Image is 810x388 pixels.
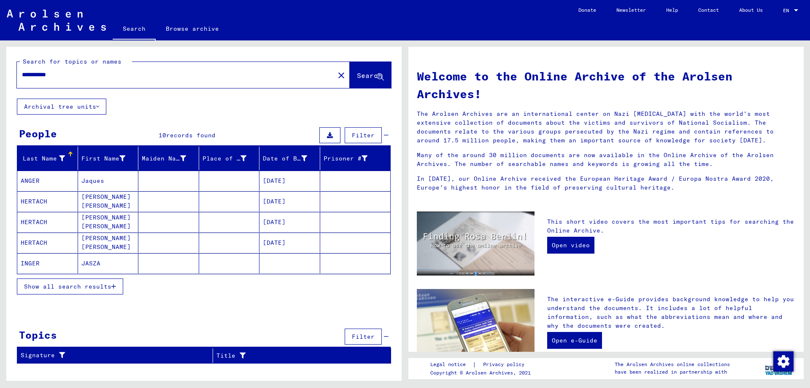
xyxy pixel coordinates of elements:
[350,62,391,88] button: Search
[547,237,594,254] a: Open video
[216,349,381,362] div: Title
[417,211,535,276] img: video.jpg
[17,191,78,211] mat-cell: HERTACH
[430,360,535,369] div: |
[78,171,139,191] mat-cell: Jaques
[357,71,382,80] span: Search
[159,131,166,139] span: 10
[547,217,795,235] p: This short video covers the most important tips for searching the Online Archive.
[21,154,65,163] div: Last Name
[324,152,381,165] div: Prisoner #
[430,369,535,377] p: Copyright © Arolsen Archives, 2021
[21,351,202,360] div: Signature
[17,99,106,115] button: Archival tree units
[17,278,123,294] button: Show all search results
[17,253,78,273] mat-cell: INGER
[21,349,213,362] div: Signature
[24,283,111,290] span: Show all search results
[7,10,106,31] img: Arolsen_neg.svg
[19,327,57,343] div: Topics
[345,329,382,345] button: Filter
[81,154,126,163] div: First Name
[333,67,350,83] button: Clear
[216,351,370,360] div: Title
[430,360,472,369] a: Legal notice
[476,360,535,369] a: Privacy policy
[336,70,346,80] mat-icon: close
[259,191,320,211] mat-cell: [DATE]
[78,191,139,211] mat-cell: [PERSON_NAME] [PERSON_NAME]
[259,147,320,170] mat-header-cell: Date of Birth
[166,131,216,139] span: records found
[202,152,259,165] div: Place of Birth
[199,147,260,170] mat-header-cell: Place of Birth
[352,333,375,340] span: Filter
[17,212,78,232] mat-cell: HERTACH
[113,19,156,40] a: Search
[352,131,375,139] span: Filter
[547,332,602,349] a: Open e-Guide
[78,253,139,273] mat-cell: JASZA
[142,154,186,163] div: Maiden Name
[773,351,794,372] img: Zustimmung ändern
[259,212,320,232] mat-cell: [DATE]
[417,151,795,169] p: Many of the around 30 million documents are now available in the Online Archive of the Arolsen Ar...
[259,171,320,191] mat-cell: [DATE]
[78,147,139,170] mat-header-cell: First Name
[78,212,139,232] mat-cell: [PERSON_NAME] [PERSON_NAME]
[81,152,138,165] div: First Name
[345,127,382,143] button: Filter
[615,368,730,376] p: have been realized in partnership with
[156,19,229,39] a: Browse archive
[21,152,78,165] div: Last Name
[19,126,57,141] div: People
[417,289,535,367] img: eguide.jpg
[263,154,307,163] div: Date of Birth
[417,67,795,103] h1: Welcome to the Online Archive of the Arolsen Archives!
[17,233,78,253] mat-cell: HERTACH
[138,147,199,170] mat-header-cell: Maiden Name
[202,154,247,163] div: Place of Birth
[324,154,368,163] div: Prisoner #
[78,233,139,253] mat-cell: [PERSON_NAME] [PERSON_NAME]
[259,233,320,253] mat-cell: [DATE]
[783,7,789,13] mat-select-trigger: EN
[17,147,78,170] mat-header-cell: Last Name
[17,171,78,191] mat-cell: ANGER
[773,351,793,371] div: Zustimmung ändern
[417,110,795,145] p: The Arolsen Archives are an international center on Nazi [MEDICAL_DATA] with the world’s most ext...
[615,361,730,368] p: The Arolsen Archives online collections
[320,147,391,170] mat-header-cell: Prisoner #
[142,152,199,165] div: Maiden Name
[23,58,121,65] mat-label: Search for topics or names
[547,295,795,330] p: The interactive e-Guide provides background knowledge to help you understand the documents. It in...
[763,358,795,379] img: yv_logo.png
[263,152,320,165] div: Date of Birth
[417,174,795,192] p: In [DATE], our Online Archive received the European Heritage Award / Europa Nostra Award 2020, Eu...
